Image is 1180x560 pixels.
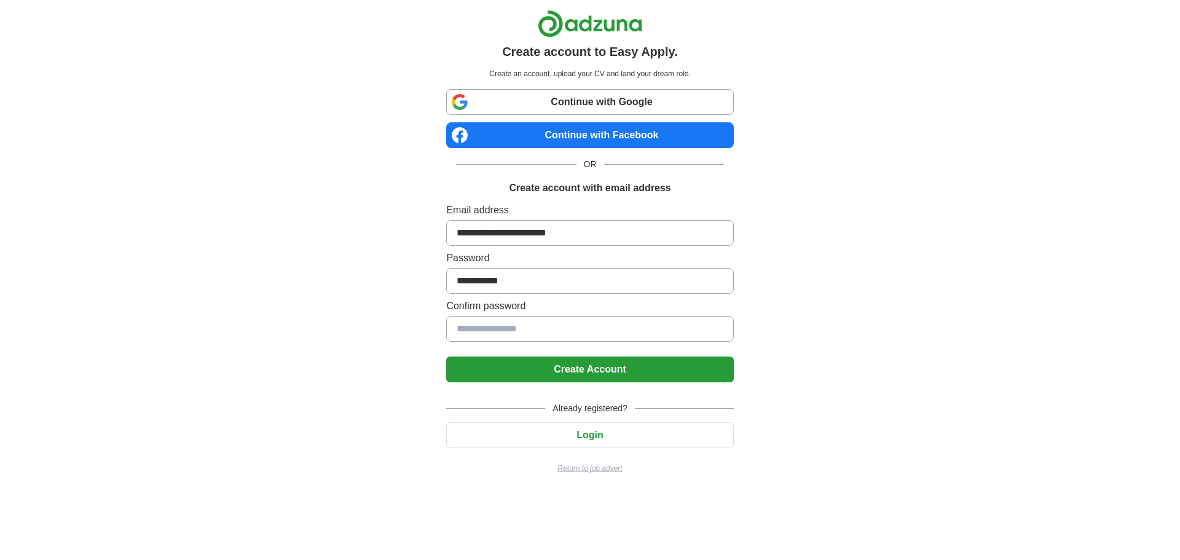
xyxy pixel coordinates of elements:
[446,203,733,218] label: Email address
[446,463,733,474] a: Return to job advert
[449,68,731,79] p: Create an account, upload your CV and land your dream role.
[446,299,733,314] label: Confirm password
[446,422,733,448] button: Login
[446,251,733,266] label: Password
[545,402,634,415] span: Already registered?
[446,89,733,115] a: Continue with Google
[446,430,733,440] a: Login
[446,122,733,148] a: Continue with Facebook
[509,181,671,195] h1: Create account with email address
[502,42,678,61] h1: Create account to Easy Apply.
[538,10,642,37] img: Adzuna logo
[576,158,604,171] span: OR
[446,357,733,382] button: Create Account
